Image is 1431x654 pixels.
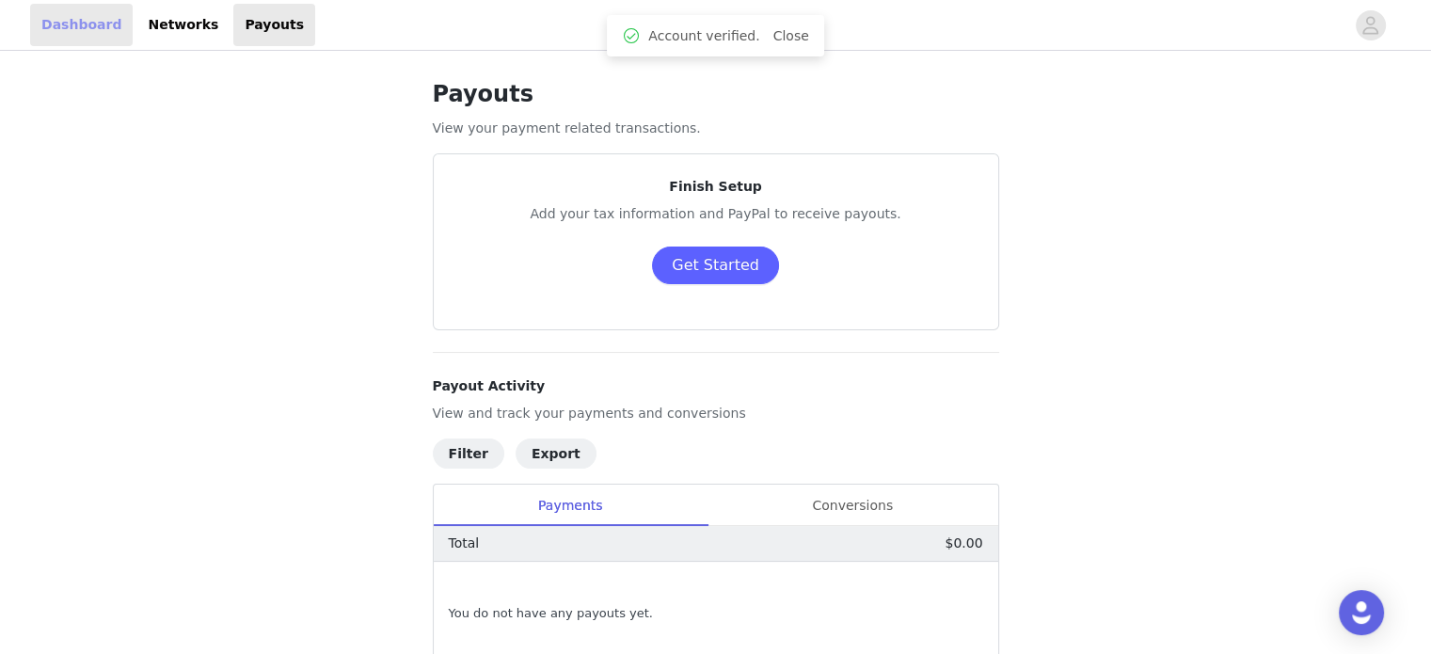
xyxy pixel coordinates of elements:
p: Finish Setup [456,177,976,197]
div: Payments [434,485,708,527]
div: Conversions [708,485,998,527]
p: Total [449,534,480,553]
span: Account verified. [648,26,759,46]
button: Filter [433,439,504,469]
p: Add your tax information and PayPal to receive payouts. [456,204,976,224]
a: Dashboard [30,4,133,46]
span: You do not have any payouts yet. [449,604,653,623]
a: Close [773,28,809,43]
a: Networks [136,4,230,46]
p: View your payment related transactions. [433,119,999,138]
div: avatar [1361,10,1379,40]
div: Open Intercom Messenger [1339,590,1384,635]
a: Payouts [233,4,315,46]
h1: Payouts [433,77,999,111]
button: Get Started [652,247,779,284]
h4: Payout Activity [433,376,999,396]
p: $0.00 [945,534,982,553]
button: Export [516,439,596,469]
p: View and track your payments and conversions [433,404,999,423]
